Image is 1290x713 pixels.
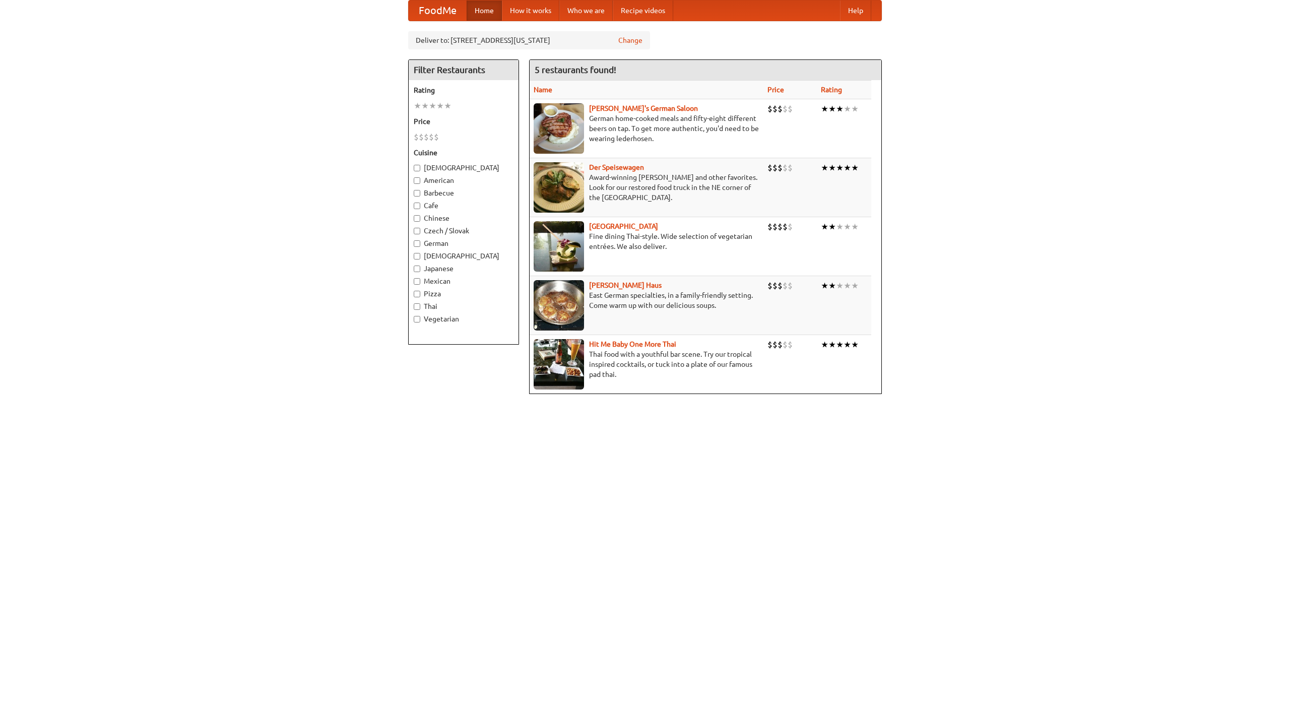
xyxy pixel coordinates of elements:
li: ★ [836,339,844,350]
li: $ [772,162,778,173]
img: kohlhaus.jpg [534,280,584,331]
li: $ [772,221,778,232]
li: ★ [836,221,844,232]
input: Cafe [414,203,420,209]
label: [DEMOGRAPHIC_DATA] [414,251,513,261]
li: $ [772,103,778,114]
li: $ [783,162,788,173]
li: ★ [821,280,828,291]
h5: Cuisine [414,148,513,158]
li: $ [788,339,793,350]
a: Name [534,86,552,94]
label: Pizza [414,289,513,299]
input: [DEMOGRAPHIC_DATA] [414,253,420,260]
li: ★ [436,100,444,111]
li: $ [767,280,772,291]
li: ★ [429,100,436,111]
h5: Rating [414,85,513,95]
li: $ [788,221,793,232]
li: ★ [828,162,836,173]
p: Fine dining Thai-style. Wide selection of vegetarian entrées. We also deliver. [534,231,759,251]
li: $ [419,132,424,143]
li: $ [767,339,772,350]
li: ★ [851,221,859,232]
li: $ [783,280,788,291]
label: Chinese [414,213,513,223]
li: ★ [851,339,859,350]
li: $ [429,132,434,143]
li: $ [772,280,778,291]
li: $ [767,103,772,114]
input: Vegetarian [414,316,420,322]
li: ★ [844,103,851,114]
li: ★ [828,221,836,232]
li: ★ [836,103,844,114]
label: Mexican [414,276,513,286]
li: ★ [836,162,844,173]
li: ★ [844,339,851,350]
li: $ [767,221,772,232]
li: ★ [414,100,421,111]
p: East German specialties, in a family-friendly setting. Come warm up with our delicious soups. [534,290,759,310]
li: ★ [444,100,451,111]
label: American [414,175,513,185]
a: Der Speisewagen [589,163,644,171]
li: $ [778,221,783,232]
img: speisewagen.jpg [534,162,584,213]
li: ★ [836,280,844,291]
a: FoodMe [409,1,467,21]
li: ★ [844,280,851,291]
a: [PERSON_NAME] Haus [589,281,662,289]
label: Cafe [414,201,513,211]
img: esthers.jpg [534,103,584,154]
li: ★ [828,280,836,291]
input: Pizza [414,291,420,297]
li: $ [783,339,788,350]
h5: Price [414,116,513,126]
li: ★ [821,221,828,232]
input: Chinese [414,215,420,222]
li: $ [767,162,772,173]
label: Thai [414,301,513,311]
input: Czech / Slovak [414,228,420,234]
li: $ [783,103,788,114]
p: German home-cooked meals and fifty-eight different beers on tap. To get more authentic, you'd nee... [534,113,759,144]
label: Japanese [414,264,513,274]
a: [GEOGRAPHIC_DATA] [589,222,658,230]
label: German [414,238,513,248]
input: American [414,177,420,184]
b: [PERSON_NAME]'s German Saloon [589,104,698,112]
h4: Filter Restaurants [409,60,519,80]
li: $ [778,339,783,350]
li: ★ [821,103,828,114]
li: $ [778,162,783,173]
li: ★ [844,221,851,232]
input: Japanese [414,266,420,272]
img: babythai.jpg [534,339,584,390]
li: $ [788,162,793,173]
li: $ [424,132,429,143]
input: Thai [414,303,420,310]
div: Deliver to: [STREET_ADDRESS][US_STATE] [408,31,650,49]
a: Change [618,35,642,45]
label: Vegetarian [414,314,513,324]
li: ★ [828,103,836,114]
ng-pluralize: 5 restaurants found! [535,65,616,75]
li: $ [778,103,783,114]
li: ★ [828,339,836,350]
li: ★ [851,280,859,291]
li: $ [788,280,793,291]
li: $ [434,132,439,143]
input: Mexican [414,278,420,285]
a: Recipe videos [613,1,673,21]
a: Who we are [559,1,613,21]
input: [DEMOGRAPHIC_DATA] [414,165,420,171]
a: Hit Me Baby One More Thai [589,340,676,348]
li: ★ [421,100,429,111]
input: German [414,240,420,247]
li: ★ [851,162,859,173]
